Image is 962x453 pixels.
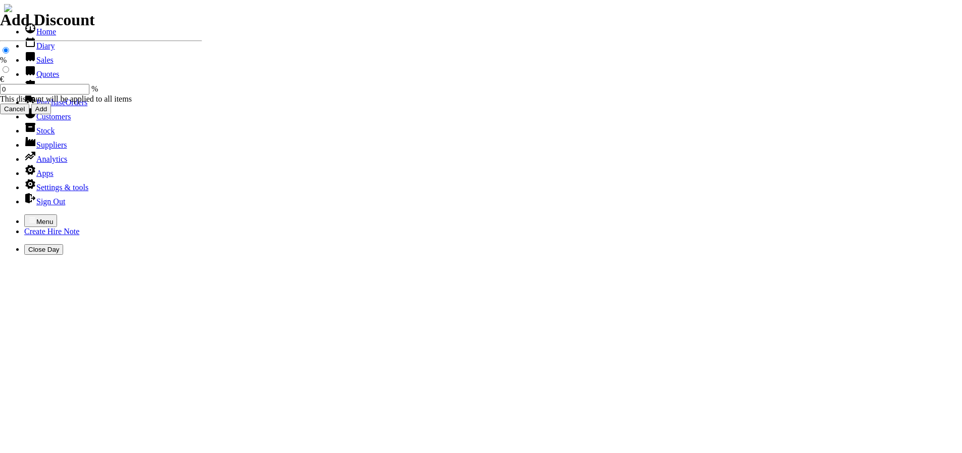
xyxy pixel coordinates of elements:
a: Settings & tools [24,183,88,192]
li: Stock [24,121,958,135]
input: % [3,47,9,54]
li: Hire Notes [24,79,958,93]
li: Sales [24,51,958,65]
a: Analytics [24,155,67,163]
a: Apps [24,169,54,177]
button: Menu [24,214,57,227]
a: Create Hire Note [24,227,79,236]
span: % [91,84,98,93]
a: Sign Out [24,197,65,206]
a: Suppliers [24,141,67,149]
input: Add [31,104,52,114]
li: Suppliers [24,135,958,150]
a: Stock [24,126,55,135]
input: € [3,66,9,73]
button: Close Day [24,244,63,255]
a: Customers [24,112,71,121]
